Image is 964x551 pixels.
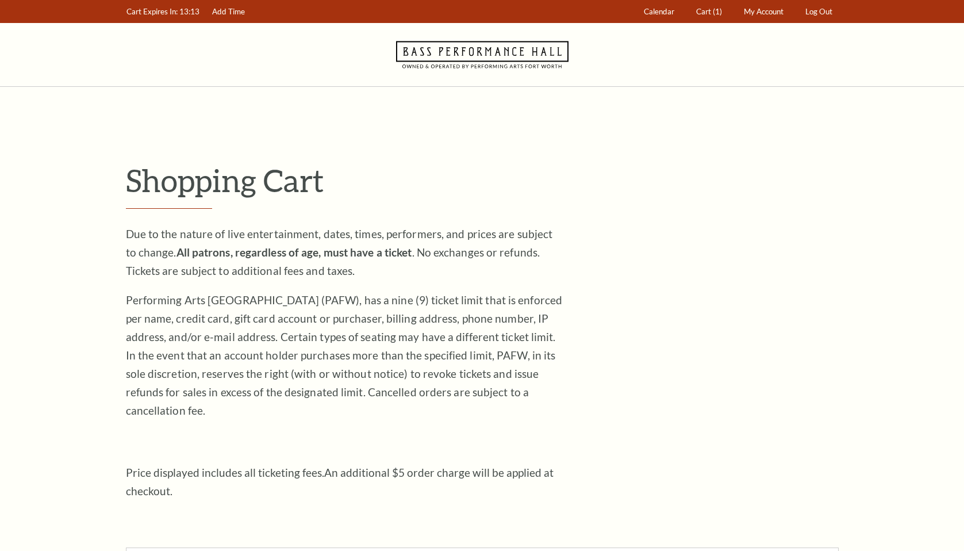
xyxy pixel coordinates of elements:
[126,7,178,16] span: Cart Expires In:
[738,1,789,23] a: My Account
[126,466,554,498] span: An additional $5 order charge will be applied at checkout.
[126,227,553,277] span: Due to the nature of live entertainment, dates, times, performers, and prices are subject to chan...
[644,7,674,16] span: Calendar
[179,7,199,16] span: 13:13
[176,246,412,259] strong: All patrons, regardless of age, must have a ticket
[206,1,250,23] a: Add Time
[126,162,839,199] p: Shopping Cart
[744,7,784,16] span: My Account
[126,464,563,500] p: Price displayed includes all ticketing fees.
[126,291,563,420] p: Performing Arts [GEOGRAPHIC_DATA] (PAFW), has a nine (9) ticket limit that is enforced per name, ...
[800,1,838,23] a: Log Out
[638,1,679,23] a: Calendar
[690,1,727,23] a: Cart (1)
[696,7,711,16] span: Cart
[713,7,722,16] span: (1)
